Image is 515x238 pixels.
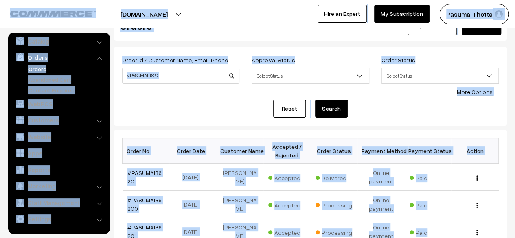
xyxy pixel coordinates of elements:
[357,164,405,191] td: Online payment
[268,172,309,182] span: Accepted
[451,138,499,164] th: Action
[10,162,107,177] a: Reports
[10,96,107,111] a: WebPOS
[169,191,217,218] td: [DATE]
[10,179,107,193] a: Marketing
[381,68,499,84] span: Select Status
[122,68,239,84] input: Order Id / Customer Name / Customer Email / Customer Phone
[405,138,452,164] th: Payment Status
[252,69,368,83] span: Select Status
[10,129,107,144] a: Website
[10,50,107,65] a: Orders
[26,86,107,94] a: Contact Enquires
[316,226,356,237] span: Processing
[217,191,264,218] td: [PERSON_NAME]
[26,65,107,73] a: Orders
[357,191,405,218] td: Online payment
[316,172,356,182] span: Delivered
[410,226,450,237] span: Paid
[315,100,348,118] button: Search
[476,230,478,235] img: Menu
[268,226,309,237] span: Accepted
[410,172,450,182] span: Paid
[10,34,107,48] a: Catalog
[457,88,493,95] a: More Options
[252,56,295,64] label: Approval Status
[318,5,367,23] a: Hire an Expert
[127,197,162,212] a: #PASUMAI36200
[123,138,170,164] th: Order No
[381,56,415,64] label: Order Status
[10,113,107,127] a: Customers
[311,138,358,164] th: Order Status
[410,199,450,210] span: Paid
[92,4,196,24] button: [DOMAIN_NAME]
[10,212,107,226] a: Settings
[476,203,478,208] img: Menu
[252,68,369,84] span: Select Status
[127,169,162,185] a: #PASUMAI3620
[122,56,228,64] label: Order Id / Customer Name, Email, Phone
[169,138,217,164] th: Order Date
[217,138,264,164] th: Customer Name
[374,5,430,23] a: My Subscription
[440,4,509,24] button: Pasumai Thotta…
[10,8,81,18] a: COMMMERCE
[476,175,478,181] img: Menu
[26,75,107,84] a: Abandoned Cart
[10,11,96,17] img: COMMMERCE
[382,69,498,83] span: Select Status
[357,138,405,164] th: Payment Method
[169,164,217,191] td: [DATE]
[273,100,306,118] a: Reset
[263,138,311,164] th: Accepted / Rejected
[493,8,505,20] img: user
[10,195,107,210] a: Staff Management
[217,164,264,191] td: [PERSON_NAME]
[316,199,356,210] span: Processing
[10,146,107,160] a: Apps
[268,199,309,210] span: Accepted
